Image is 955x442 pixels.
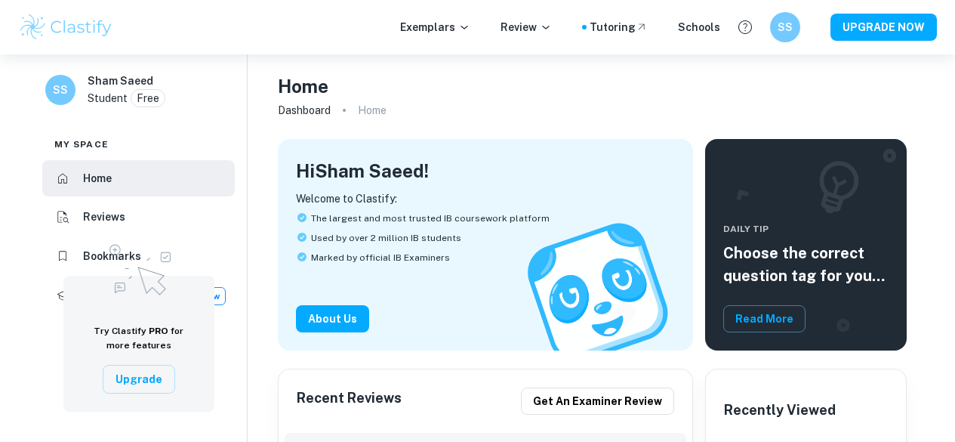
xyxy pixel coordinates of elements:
[770,12,800,42] button: SS
[18,12,114,42] img: Clastify logo
[42,238,235,274] a: Bookmarks
[88,90,128,107] p: Student
[137,90,159,107] p: Free
[830,14,937,41] button: UPGRADE NOW
[149,326,168,336] span: PRO
[54,138,109,151] span: My space
[296,305,369,332] button: About Us
[88,73,153,89] h6: Sham Saeed
[42,199,235,236] a: Reviews
[358,102,387,119] p: Home
[101,235,177,300] img: Upgrade to Pro
[311,231,461,245] span: Used by over 2 million IB students
[723,305,806,332] button: Read More
[296,157,429,184] h4: Hi Sham Saeed !
[311,212,550,225] span: The largest and most trusted IB coursework platform
[723,242,889,287] h5: Choose the correct question tag for your coursework
[278,73,328,100] h4: Home
[501,19,552,36] p: Review
[590,19,648,36] a: Tutoring
[296,190,675,207] p: Welcome to Clastify:
[83,170,112,187] h6: Home
[678,19,720,36] a: Schools
[400,19,470,36] p: Exemplars
[83,248,141,264] h6: Bookmarks
[103,365,175,394] button: Upgrade
[297,388,402,415] h6: Recent Reviews
[724,400,836,421] h6: Recently Viewed
[52,82,69,98] h6: SS
[521,388,674,415] button: Get an examiner review
[732,14,758,40] button: Help and Feedback
[82,324,196,353] h6: Try Clastify for more features
[777,19,794,36] h6: SS
[723,222,889,236] span: Daily Tip
[278,100,331,121] a: Dashboard
[83,209,125,225] h6: Reviews
[311,251,450,264] span: Marked by official IB Examiners
[42,160,235,196] a: Home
